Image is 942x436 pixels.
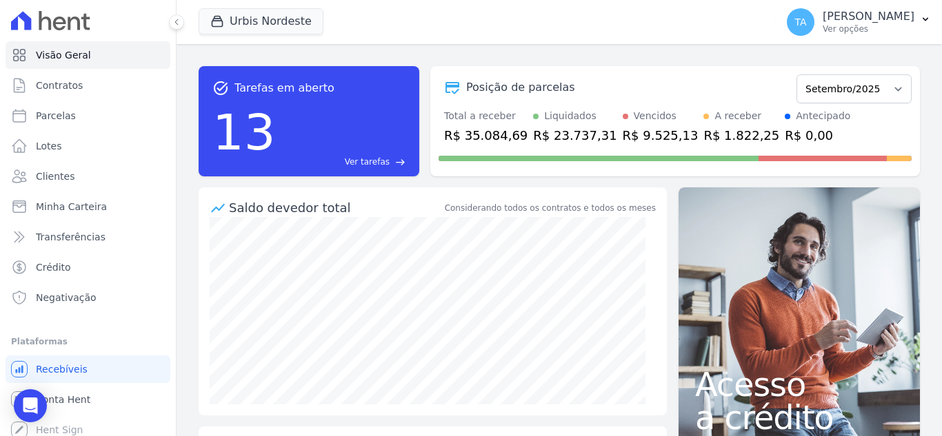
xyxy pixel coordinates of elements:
a: Contratos [6,72,170,99]
div: Considerando todos os contratos e todos os meses [445,202,656,214]
a: Minha Carteira [6,193,170,220]
a: Transferências [6,223,170,251]
div: Posição de parcelas [466,79,575,96]
div: Total a receber [444,109,528,123]
a: Visão Geral [6,41,170,69]
span: Minha Carteira [36,200,107,214]
a: Clientes [6,163,170,190]
div: R$ 9.525,13 [623,126,699,145]
span: a crédito [695,401,903,434]
div: R$ 35.084,69 [444,126,528,145]
a: Recebíveis [6,355,170,383]
button: TA [PERSON_NAME] Ver opções [776,3,942,41]
span: Lotes [36,139,62,153]
div: Saldo devedor total [229,198,442,217]
span: Contratos [36,79,83,92]
span: Parcelas [36,109,76,123]
div: R$ 1.822,25 [703,126,779,145]
div: Liquidados [544,109,597,123]
div: 13 [212,96,276,168]
a: Ver tarefas east [281,156,405,168]
div: A receber [714,109,761,123]
button: Urbis Nordeste [199,8,323,34]
span: Crédito [36,260,71,274]
span: Clientes [36,169,74,183]
div: R$ 23.737,31 [533,126,617,145]
span: Tarefas em aberto [234,80,334,96]
span: task_alt [212,80,229,96]
span: Negativação [36,291,97,304]
p: Ver opções [823,23,914,34]
span: east [395,157,405,167]
a: Crédito [6,253,170,281]
span: TA [795,17,807,27]
a: Conta Hent [6,386,170,413]
a: Negativação [6,284,170,311]
div: Vencidos [634,109,677,123]
span: Conta Hent [36,393,90,406]
span: Visão Geral [36,48,91,62]
a: Parcelas [6,102,170,129]
div: Antecipado [796,109,850,123]
p: [PERSON_NAME] [823,10,914,23]
span: Acesso [695,368,903,401]
div: R$ 0,00 [785,126,850,145]
div: Plataformas [11,333,165,350]
span: Ver tarefas [345,156,390,168]
span: Recebíveis [36,362,88,376]
a: Lotes [6,132,170,160]
div: Open Intercom Messenger [14,389,47,422]
span: Transferências [36,230,106,244]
